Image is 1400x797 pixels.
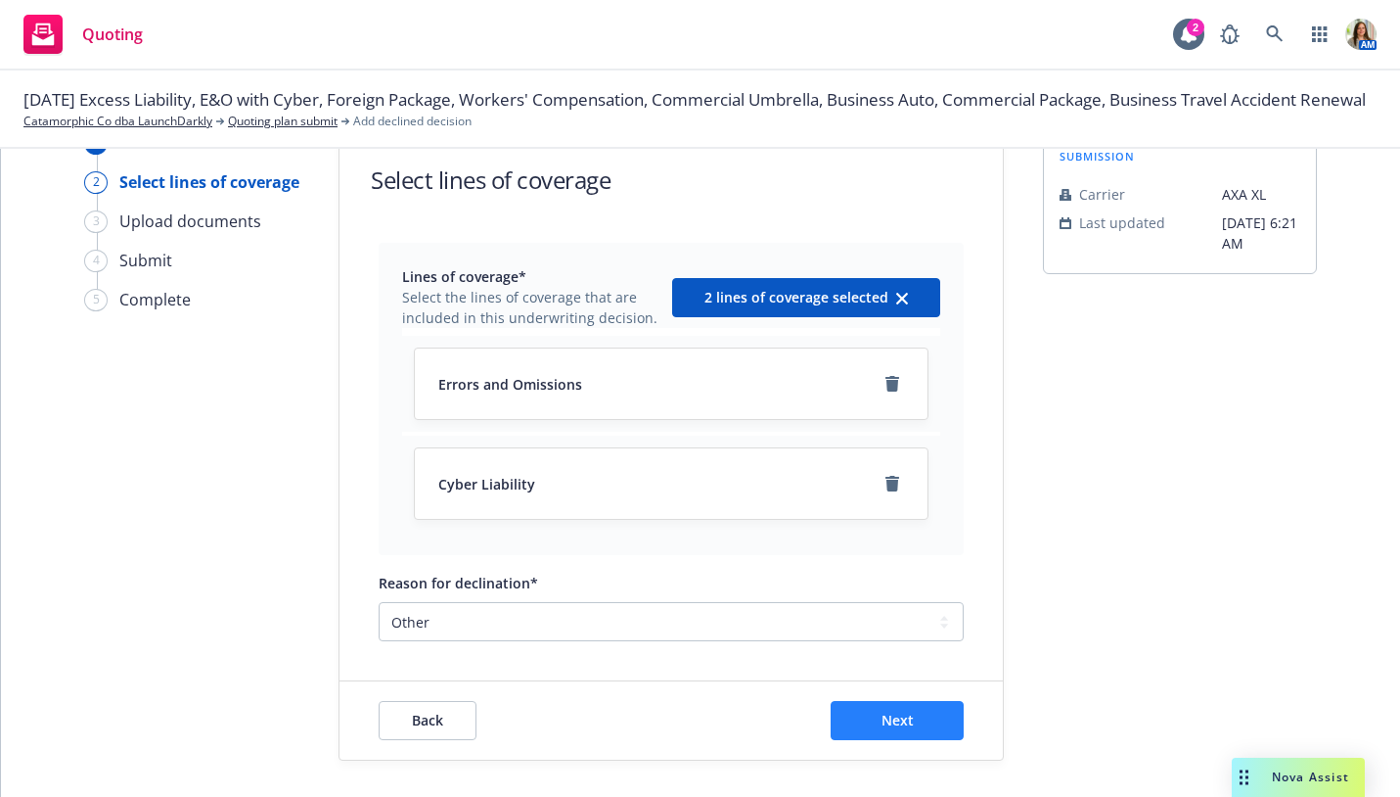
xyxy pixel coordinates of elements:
[1232,758,1365,797] button: Nova Assist
[1300,15,1339,54] a: Switch app
[119,210,261,233] div: Upload documents
[228,113,338,130] a: Quoting plan submit
[1210,15,1249,54] a: Report a Bug
[119,170,299,194] div: Select lines of coverage
[881,372,904,396] a: remove
[881,711,914,729] span: Next
[704,288,888,306] span: 2 lines of coverage selected
[16,7,151,62] a: Quoting
[412,711,443,729] span: Back
[831,701,964,740] button: Next
[82,26,143,42] span: Quoting
[1272,769,1349,785] span: Nova Assist
[23,87,1366,113] span: [DATE] Excess Liability, E&O with Cyber, Foreign Package, Workers' Compensation, Commercial Umbre...
[1222,212,1300,254] span: [DATE] 6:21 AM
[23,113,212,130] a: Catamorphic Co dba LaunchDarkly
[1255,15,1294,54] a: Search
[402,287,660,328] span: Select the lines of coverage that are included in this underwriting decision.
[84,211,108,233] div: 3
[1232,758,1256,797] div: Drag to move
[402,266,660,287] span: Lines of coverage*
[119,288,191,311] div: Complete
[881,472,904,495] a: remove
[84,250,108,272] div: 4
[84,289,108,311] div: 5
[438,474,535,494] span: Cyber Liability
[1079,212,1165,233] span: Last updated
[84,171,108,194] div: 2
[438,374,582,395] span: Errors and Omissions
[1187,19,1204,36] div: 2
[1222,184,1300,205] span: AXA XL
[353,113,472,130] span: Add declined decision
[371,164,610,196] h1: Select lines of coverage
[1060,148,1135,164] span: submission
[119,249,172,272] div: Submit
[379,701,476,740] button: Back
[379,574,538,592] span: Reason for declination*
[1345,19,1377,50] img: photo
[1079,184,1125,205] span: Carrier
[896,293,908,305] svg: clear selection
[672,278,940,317] button: 2 lines of coverage selectedclear selection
